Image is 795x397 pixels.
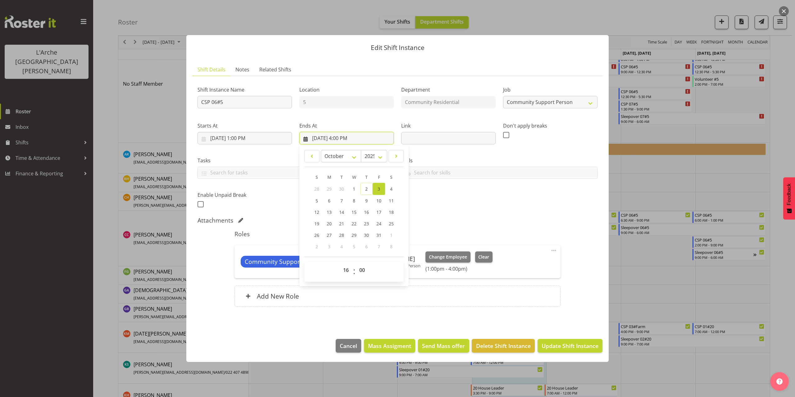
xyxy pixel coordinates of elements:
[364,339,415,353] button: Mass Assigment
[299,122,394,129] label: Ends At
[401,157,597,164] label: Skills
[389,209,394,215] span: 18
[352,209,357,215] span: 15
[390,186,393,192] span: 4
[373,206,385,218] a: 17
[234,230,560,238] h5: Roles
[503,122,597,129] label: Don't apply breaks
[328,244,330,250] span: 3
[390,244,393,250] span: 8
[418,339,469,353] button: Send Mass offer
[316,174,318,180] span: S
[475,251,493,263] button: Clear
[389,221,394,227] span: 25
[365,198,368,204] span: 9
[316,198,318,204] span: 5
[368,342,411,350] span: Mass Assigment
[339,221,344,227] span: 21
[314,221,319,227] span: 19
[360,229,373,241] a: 30
[390,174,393,180] span: S
[323,229,335,241] a: 27
[316,244,318,250] span: 2
[360,183,373,195] a: 2
[364,221,369,227] span: 23
[402,168,597,178] input: Search for skills
[323,218,335,229] a: 20
[503,86,597,93] label: Job
[198,217,233,224] h5: Attachments
[365,186,368,192] span: 2
[352,221,357,227] span: 22
[335,218,348,229] a: 21
[235,66,249,73] span: Notes
[198,157,394,164] label: Tasks
[360,218,373,229] a: 23
[340,174,343,180] span: T
[353,264,355,279] span: :
[340,244,343,250] span: 4
[472,339,534,353] button: Delete Shift Instance
[348,218,360,229] a: 22
[314,186,319,192] span: 28
[311,195,323,206] a: 5
[198,96,292,108] input: Shift Instance Name
[198,122,292,129] label: Starts At
[335,229,348,241] a: 28
[339,186,344,192] span: 30
[193,44,602,51] p: Edit Shift Instance
[476,342,531,350] span: Delete Shift Instance
[198,132,292,144] input: Click to select...
[245,257,324,266] span: Community Support Person
[311,218,323,229] a: 19
[340,342,357,350] span: Cancel
[373,218,385,229] a: 24
[311,229,323,241] a: 26
[364,232,369,238] span: 30
[365,244,368,250] span: 6
[478,254,489,260] span: Clear
[327,232,332,238] span: 27
[323,206,335,218] a: 13
[425,251,470,263] button: Change Employee
[378,244,380,250] span: 7
[390,232,393,238] span: 1
[336,339,361,353] button: Cancel
[385,183,397,195] a: 4
[401,122,496,129] label: Link
[389,198,394,204] span: 11
[323,195,335,206] a: 6
[385,206,397,218] a: 18
[314,232,319,238] span: 26
[198,168,393,178] input: Search for tasks
[378,174,380,180] span: F
[425,266,493,272] h6: (1:00pm - 4:00pm)
[360,206,373,218] a: 16
[364,209,369,215] span: 16
[348,183,360,195] a: 1
[257,292,299,300] h6: Add New Role
[198,191,292,199] label: Enable Unpaid Break
[198,86,292,93] label: Shift Instance Name
[786,183,792,205] span: Feedback
[385,195,397,206] a: 11
[353,244,355,250] span: 5
[401,86,496,93] label: Department
[327,221,332,227] span: 20
[376,221,381,227] span: 24
[373,229,385,241] a: 31
[339,232,344,238] span: 28
[776,378,783,385] img: help-xxl-2.png
[376,198,381,204] span: 10
[385,218,397,229] a: 25
[352,174,356,180] span: W
[348,206,360,218] a: 15
[311,206,323,218] a: 12
[327,186,332,192] span: 29
[365,174,368,180] span: T
[538,339,602,353] button: Update Shift Instance
[299,132,394,144] input: Click to select...
[422,342,465,350] span: Send Mass offer
[328,198,330,204] span: 6
[352,232,357,238] span: 29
